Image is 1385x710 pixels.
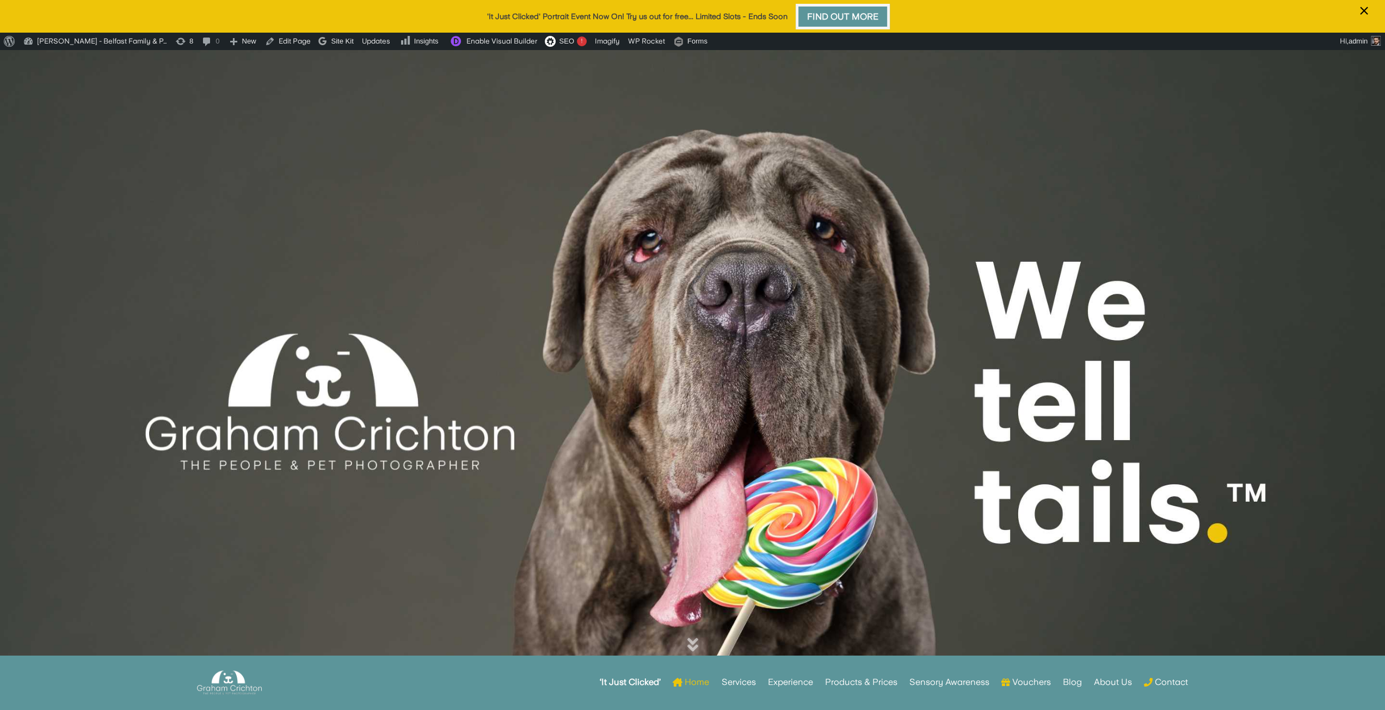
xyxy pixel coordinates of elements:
[1349,37,1368,45] span: admin
[687,33,707,50] span: Forms
[331,37,353,45] span: Site Kit
[1143,661,1187,703] a: Contact
[673,661,709,703] a: Home
[1354,2,1374,34] button: ×
[1093,661,1131,703] a: About Us
[197,668,261,697] img: Graham Crichton Photography Logo - Graham Crichton - Belfast Family & Pet Photography Studio
[216,33,219,50] span: 0
[591,33,624,50] a: Imagify
[1336,33,1385,50] a: Hi,
[824,661,897,703] a: Products & Prices
[559,37,574,45] span: SEO
[1062,661,1081,703] a: Blog
[624,33,669,50] a: WP Rocket
[189,33,193,50] span: 8
[796,4,890,29] a: Find Out More
[909,661,989,703] a: Sensory Awareness
[242,33,256,50] span: New
[19,33,171,50] a: [PERSON_NAME] - Belfast Family & P…
[444,33,541,50] a: Enable Visual Builder
[767,661,812,703] a: Experience
[414,37,439,45] span: Insights
[358,33,395,50] a: Updates
[721,661,755,703] a: Services
[600,678,661,686] strong: ‘It Just Clicked’
[600,661,661,703] a: ‘It Just Clicked’
[260,33,315,50] a: Edit Page
[577,36,587,46] div: !
[1001,661,1050,703] a: Vouchers
[1359,1,1369,21] span: ×
[487,12,787,21] a: 'It Just Clicked' Portrait Event Now On! Try us out for free... Limited Slots - Ends Soon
